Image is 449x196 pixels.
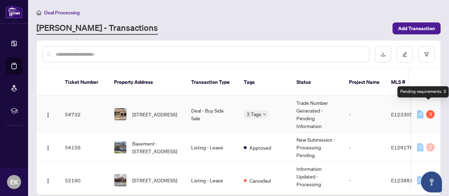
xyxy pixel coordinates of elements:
[291,133,343,162] td: New Submission - Processing Pending
[393,22,441,34] button: Add Transaction
[186,69,238,96] th: Transaction Type
[45,112,51,118] img: Logo
[247,110,261,118] span: 3 Tags
[59,133,108,162] td: 54156
[375,46,391,62] button: download
[36,10,41,15] span: home
[343,69,386,96] th: Project Name
[45,145,51,151] img: Logo
[343,96,386,133] td: -
[391,111,419,117] span: E12330526
[391,177,419,183] span: E12388151
[418,46,435,62] button: filter
[249,144,271,151] span: Approved
[426,143,435,151] div: 0
[249,177,271,184] span: Cancelled
[186,96,238,133] td: Deal - Buy Side Sale
[426,110,435,119] div: 3
[291,96,343,133] td: Trade Number Generated - Pending Information
[386,69,428,96] th: MLS #
[343,133,386,162] td: -
[397,46,413,62] button: edit
[186,133,238,162] td: Listing - Lease
[417,176,423,184] div: 0
[108,69,186,96] th: Property Address
[42,109,54,120] button: Logo
[42,175,54,186] button: Logo
[424,52,429,57] span: filter
[398,23,435,34] span: Add Transaction
[391,144,419,150] span: E12417674
[132,140,180,155] span: Basement-[STREET_ADDRESS]
[6,5,22,18] img: logo
[114,141,126,153] img: thumbnail-img
[114,108,126,120] img: thumbnail-img
[291,69,343,96] th: Status
[421,171,442,192] button: Open asap
[402,52,407,57] span: edit
[36,22,158,35] a: [PERSON_NAME] - Transactions
[417,143,423,151] div: 0
[238,69,291,96] th: Tags
[417,110,423,119] div: 0
[45,178,51,184] img: Logo
[59,69,108,96] th: Ticket Number
[132,110,177,118] span: [STREET_ADDRESS]
[42,142,54,153] button: Logo
[59,96,108,133] td: 54732
[397,86,449,97] div: Pending requirements: 3
[44,9,80,16] span: Deal Processing
[10,177,18,187] span: EK
[132,176,177,184] span: [STREET_ADDRESS]
[114,174,126,186] img: thumbnail-img
[381,52,386,57] span: download
[263,113,266,116] span: down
